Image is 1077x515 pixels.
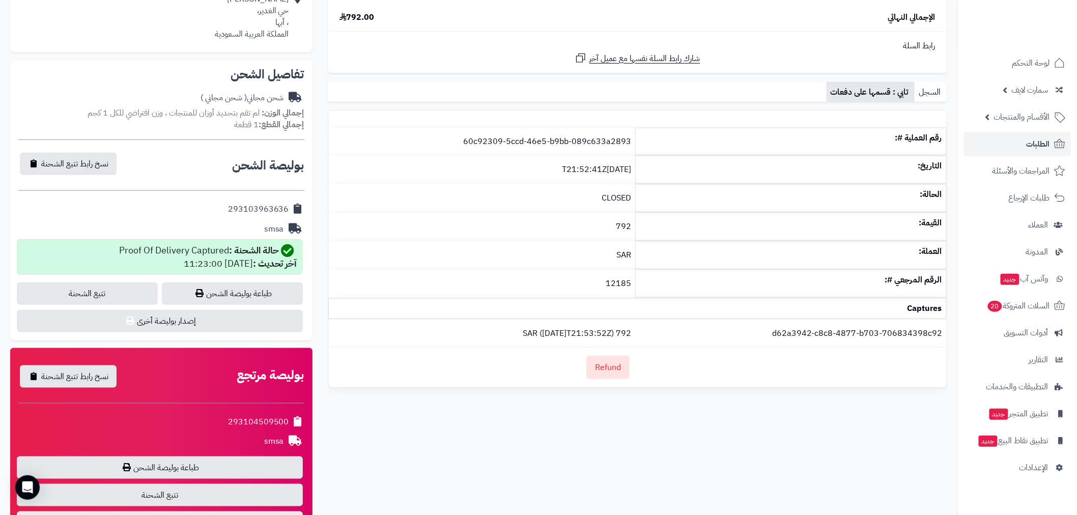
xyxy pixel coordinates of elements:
[262,107,304,119] strong: إجمالي الوزن:
[989,409,1008,420] span: جديد
[635,270,947,298] th: الرقم المرجعي #:
[1000,272,1048,286] span: وآتس آب
[15,475,40,500] div: Open Intercom Messenger
[964,428,1071,453] a: تطبيق نقاط البيعجديد
[988,301,1002,312] span: 20
[17,484,303,506] a: تتبع الشحنة
[237,369,304,381] h2: بوليصة مرتجع
[1004,326,1048,340] span: أدوات التسويق
[575,52,700,65] a: شارك رابط السلة نفسها مع عميل آخر
[328,128,635,156] td: 60c92309-5ccd-46e5-b9bb-089c633a2893
[253,256,297,270] strong: آخر تحديث :
[635,320,947,348] td: d62a3942-c8c8-4877-b703-706834398c92
[635,241,947,269] th: العملة:
[635,184,947,212] th: الحالة:
[1026,245,1048,259] span: المدونة
[259,119,304,131] strong: إجمالي القطع:
[20,365,117,388] button: نسخ رابط تتبع الشحنة
[229,243,279,257] strong: حالة الشحنة :
[18,68,304,80] h2: تفاصيل الشحن
[201,92,284,104] div: شحن مجاني
[915,82,947,102] a: السجل
[264,223,284,235] div: smsa
[1029,218,1048,232] span: العملاء
[17,310,303,332] button: إصدار بوليصة أخرى
[964,321,1071,345] a: أدوات التسويق
[964,240,1071,264] a: المدونة
[17,282,158,305] a: تتبع الشحنة
[987,299,1050,313] span: السلات المتروكة
[41,370,108,383] span: نسخ رابط تتبع الشحنة
[964,51,1071,75] a: لوحة التحكم
[339,12,375,23] span: 792.00
[994,110,1050,124] span: الأقسام والمنتجات
[986,380,1048,394] span: التطبيقات والخدمات
[162,282,303,305] a: طباعة بوليصة الشحن
[228,416,289,428] div: 293104509500
[964,375,1071,399] a: التطبيقات والخدمات
[589,53,700,65] span: شارك رابط السلة نفسها مع عميل آخر
[964,455,1071,480] a: الإعدادات
[964,213,1071,237] a: العملاء
[635,213,947,241] th: القيمة:
[1029,353,1048,367] span: التقارير
[978,434,1048,448] span: تطبيق نقاط البيع
[332,40,943,52] div: رابط السلة
[201,92,247,104] span: ( شحن مجاني )
[234,119,304,131] small: 1 قطعة
[586,356,630,379] a: Refund
[964,132,1071,156] a: الطلبات
[964,159,1071,183] a: المراجعات والأسئلة
[964,267,1071,291] a: وآتس آبجديد
[88,107,260,119] span: لم تقم بتحديد أوزان للمنتجات ، وزن افتراضي للكل 1 كجم
[20,153,117,175] button: نسخ رابط تتبع الشحنة
[228,204,289,215] div: 293103963636
[328,270,635,298] td: 12185
[1027,137,1050,151] span: الطلبات
[41,158,108,170] span: نسخ رابط تتبع الشحنة
[328,213,635,241] td: 792
[1012,83,1048,97] span: سمارت لايف
[1009,191,1050,205] span: طلبات الإرجاع
[888,12,936,23] span: الإجمالي النهائي
[635,156,947,184] th: التاريخ:
[1019,461,1048,475] span: الإعدادات
[635,128,947,156] th: رقم العملية #:
[232,159,304,171] h2: بوليصة الشحن
[17,456,303,479] a: طباعة بوليصة الشحن
[993,164,1050,178] span: المراجعات والأسئلة
[119,244,297,270] div: Proof Of Delivery Captured [DATE] 11:23:00
[827,82,915,102] a: تابي : قسمها على دفعات
[988,407,1048,421] span: تطبيق المتجر
[964,348,1071,372] a: التقارير
[1012,56,1050,70] span: لوحة التحكم
[964,186,1071,210] a: طلبات الإرجاع
[979,436,998,447] span: جديد
[328,156,635,184] td: [DATE]T21:52:41Z
[964,402,1071,426] a: تطبيق المتجرجديد
[964,294,1071,318] a: السلات المتروكة20
[328,241,635,269] td: SAR
[328,184,635,212] td: CLOSED
[328,298,947,319] th: Captures
[328,320,635,348] td: 792 SAR ([DATE]T21:53:52Z)
[264,436,284,447] div: smsa
[1001,274,1019,285] span: جديد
